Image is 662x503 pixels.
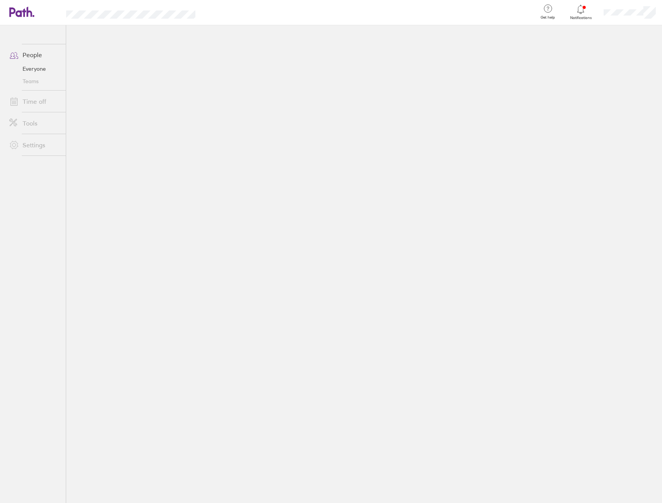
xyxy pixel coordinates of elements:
[3,137,66,153] a: Settings
[568,4,594,20] a: Notifications
[3,47,66,63] a: People
[3,75,66,87] a: Teams
[3,63,66,75] a: Everyone
[3,94,66,109] a: Time off
[3,115,66,131] a: Tools
[568,16,594,20] span: Notifications
[535,15,560,20] span: Get help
